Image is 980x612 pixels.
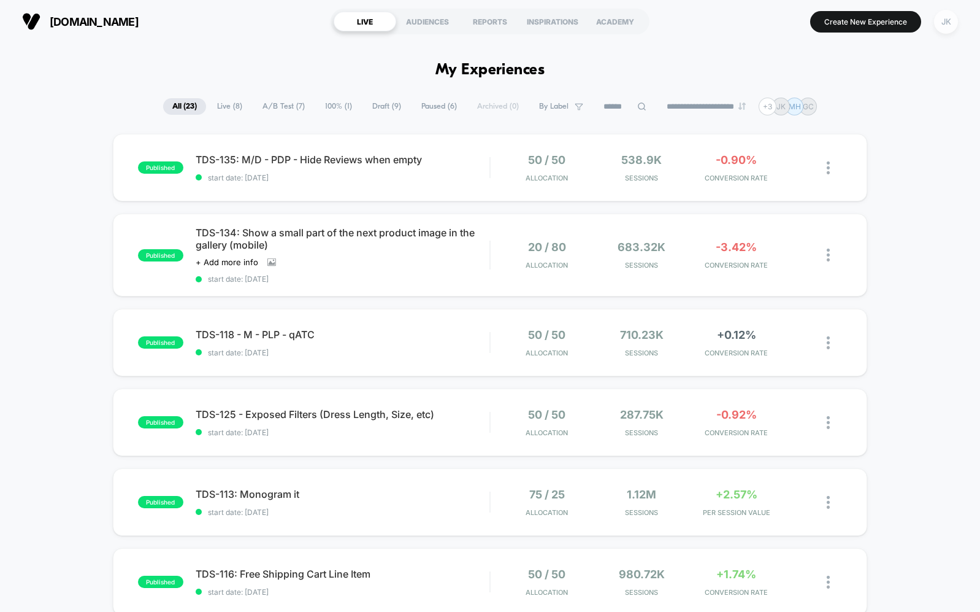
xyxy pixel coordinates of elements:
span: CONVERSION RATE [692,261,780,269]
span: published [138,416,183,428]
img: close [827,161,830,174]
h1: My Experiences [435,61,545,79]
span: Paused ( 6 ) [412,98,466,115]
span: Sessions [597,588,686,597]
span: start date: [DATE] [196,274,489,284]
div: + 3 [759,98,776,115]
span: published [138,249,183,261]
span: 287.75k [620,408,664,421]
span: published [138,161,183,174]
button: JK [930,9,962,34]
span: 20 / 80 [528,241,566,254]
span: Allocation [526,261,568,269]
span: start date: [DATE] [196,428,489,437]
span: Sessions [597,261,686,269]
span: +1.74% [716,568,756,581]
span: start date: [DATE] [196,587,489,597]
span: Allocation [526,428,568,437]
p: GC [803,102,814,111]
span: +2.57% [716,488,757,501]
div: JK [934,10,958,34]
span: 538.9k [621,153,662,166]
span: [DOMAIN_NAME] [50,15,139,28]
span: TDS-135: M/D - PDP - Hide Reviews when empty [196,153,489,166]
span: -0.92% [716,408,757,421]
img: close [827,249,830,261]
span: Allocation [526,349,568,357]
div: AUDIENCES [396,12,459,31]
button: [DOMAIN_NAME] [18,12,142,31]
span: -0.90% [716,153,757,166]
span: TDS-125 - Exposed Filters (Dress Length, Size, etc) [196,408,489,420]
span: TDS-116: Free Shipping Cart Line Item [196,568,489,580]
span: 75 / 25 [529,488,565,501]
img: end [738,103,746,110]
span: Sessions [597,174,686,182]
span: start date: [DATE] [196,173,489,182]
span: 1.12M [627,488,656,501]
span: TDS-113: Monogram it [196,488,489,500]
span: PER SESSION VALUE [692,508,780,517]
div: LIVE [334,12,396,31]
span: 683.32k [618,241,665,254]
span: published [138,576,183,588]
span: published [138,496,183,508]
img: Visually logo [22,12,40,31]
span: By Label [539,102,568,111]
span: CONVERSION RATE [692,349,780,357]
span: start date: [DATE] [196,348,489,357]
span: Allocation [526,174,568,182]
span: 710.23k [620,328,664,341]
p: MH [789,102,801,111]
span: -3.42% [716,241,757,254]
img: close [827,576,830,589]
span: Sessions [597,349,686,357]
span: CONVERSION RATE [692,588,780,597]
span: CONVERSION RATE [692,428,780,437]
span: Allocation [526,508,568,517]
img: close [827,336,830,349]
div: INSPIRATIONS [521,12,584,31]
span: Sessions [597,428,686,437]
p: JK [776,102,786,111]
span: CONVERSION RATE [692,174,780,182]
img: close [827,416,830,429]
span: 50 / 50 [528,568,565,581]
span: A/B Test ( 7 ) [253,98,314,115]
button: Create New Experience [810,11,921,33]
span: published [138,336,183,349]
span: Sessions [597,508,686,517]
span: +0.12% [717,328,756,341]
span: 50 / 50 [528,408,565,421]
div: REPORTS [459,12,521,31]
span: Draft ( 9 ) [363,98,410,115]
span: 980.72k [619,568,665,581]
span: Allocation [526,588,568,597]
span: 100% ( 1 ) [316,98,361,115]
span: TDS-118 - M - PLP - qATC [196,328,489,341]
span: 50 / 50 [528,328,565,341]
span: TDS-134: Show a small part of the next product image in the gallery (mobile) [196,227,489,251]
span: Live ( 8 ) [208,98,251,115]
span: All ( 23 ) [163,98,206,115]
span: 50 / 50 [528,153,565,166]
img: close [827,496,830,509]
span: start date: [DATE] [196,508,489,517]
div: ACADEMY [584,12,646,31]
span: + Add more info [196,257,258,267]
